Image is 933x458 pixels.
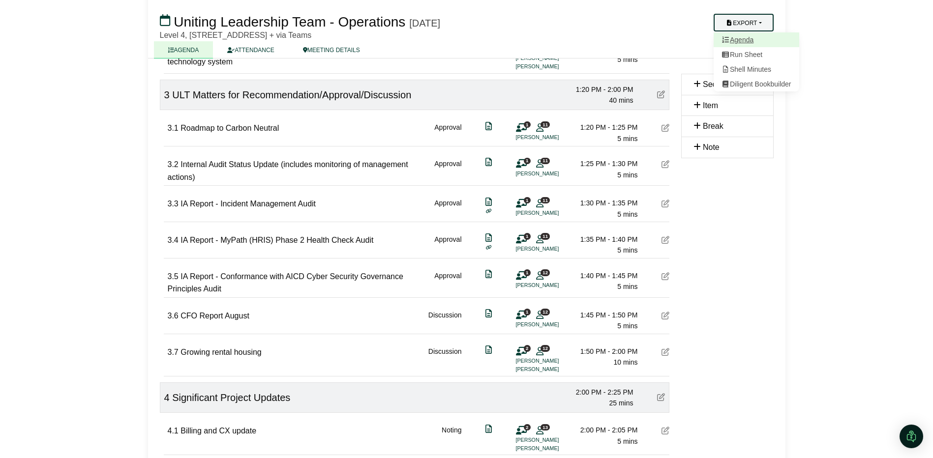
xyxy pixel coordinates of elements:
[168,312,179,320] span: 3.6
[609,96,633,104] span: 40 mins
[516,62,590,71] li: [PERSON_NAME]
[703,80,729,88] span: Section
[609,399,633,407] span: 25 mins
[569,122,638,133] div: 1:20 PM - 1:25 PM
[160,31,312,39] span: Level 4, [STREET_ADDRESS] + via Teams
[617,210,637,218] span: 5 mins
[900,425,923,448] div: Open Intercom Messenger
[541,121,550,128] span: 11
[541,424,550,430] span: 13
[164,89,170,100] span: 3
[289,41,374,58] a: MEETING DETAILS
[409,17,440,29] div: [DATE]
[714,32,799,47] a: Agenda
[516,320,590,329] li: [PERSON_NAME]
[541,233,550,239] span: 11
[569,158,638,169] div: 1:25 PM - 1:30 PM
[154,41,213,58] a: AGENDA
[174,14,405,29] span: Uniting Leadership Team - Operations
[569,234,638,245] div: 1:35 PM - 1:40 PM
[168,200,179,208] span: 3.3
[168,272,403,293] span: IA Report - Conformance with AICD Cyber Security Governance Principles Audit
[714,47,799,62] a: Run Sheet
[617,283,637,290] span: 5 mins
[181,236,373,244] span: IA Report - MyPath (HRIS) Phase 2 Health Check Audit
[524,345,531,351] span: 2
[524,309,531,315] span: 1
[168,160,179,169] span: 3.2
[442,425,461,453] div: Noting
[541,309,550,315] span: 12
[569,425,638,435] div: 2:00 PM - 2:05 PM
[516,133,590,142] li: [PERSON_NAME]
[168,348,179,356] span: 3.7
[565,387,633,398] div: 2:00 PM - 2:25 PM
[168,272,179,281] span: 3.5
[428,310,462,332] div: Discussion
[714,62,799,77] a: Shell Minutes
[617,246,637,254] span: 5 mins
[172,89,411,100] span: ULT Matters for Recommendation/Approval/Discussion
[714,14,773,31] button: Export
[617,437,637,445] span: 5 mins
[434,270,461,295] div: Approval
[569,346,638,357] div: 1:50 PM - 2:00 PM
[428,346,462,374] div: Discussion
[524,197,531,203] span: 1
[213,41,288,58] a: ATTENDANCE
[541,197,550,203] span: 11
[516,365,590,373] li: [PERSON_NAME]
[524,424,531,430] span: 2
[434,122,461,144] div: Approval
[703,143,720,151] span: Note
[569,270,638,281] div: 1:40 PM - 1:45 PM
[181,348,262,356] span: Growing rental housing
[565,84,633,95] div: 1:20 PM - 2:00 PM
[181,200,316,208] span: IA Report - Incident Management Audit
[524,158,531,164] span: 1
[172,392,290,403] span: Significant Project Updates
[434,234,461,256] div: Approval
[168,124,179,132] span: 3.1
[569,198,638,208] div: 1:30 PM - 1:35 PM
[617,56,637,63] span: 5 mins
[168,160,408,181] span: Internal Audit Status Update (includes monitoring of management actions)
[168,236,179,244] span: 3.4
[516,170,590,178] li: [PERSON_NAME]
[516,281,590,289] li: [PERSON_NAME]
[516,357,590,365] li: [PERSON_NAME]
[613,358,637,366] span: 10 mins
[569,310,638,320] div: 1:45 PM - 1:50 PM
[516,436,590,444] li: [PERSON_NAME]
[434,198,461,220] div: Approval
[164,392,170,403] span: 4
[524,121,531,128] span: 1
[516,245,590,253] li: [PERSON_NAME]
[524,269,531,276] span: 1
[168,427,179,435] span: 4.1
[541,345,550,351] span: 12
[434,158,461,183] div: Approval
[181,427,256,435] span: Billing and CX update
[617,171,637,179] span: 5 mins
[617,135,637,143] span: 5 mins
[541,158,550,164] span: 11
[516,209,590,217] li: [PERSON_NAME]
[703,122,723,130] span: Break
[516,444,590,453] li: [PERSON_NAME]
[703,101,718,110] span: Item
[541,269,550,276] span: 12
[181,312,249,320] span: CFO Report August
[181,124,279,132] span: Roadmap to Carbon Neutral
[524,233,531,239] span: 1
[714,77,799,91] a: Diligent Bookbuilder
[617,322,637,330] span: 5 mins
